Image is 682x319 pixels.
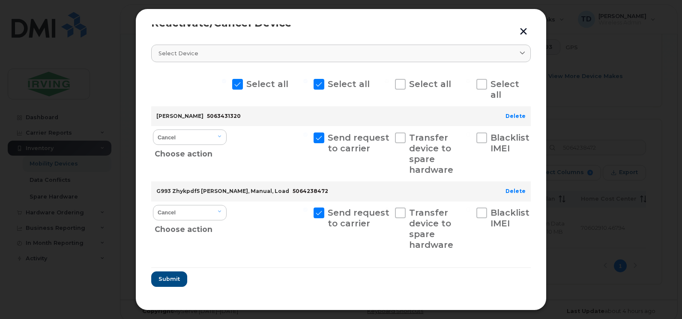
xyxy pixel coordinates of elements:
strong: [PERSON_NAME] [156,113,203,119]
input: Select all [385,79,389,83]
span: Send request to carrier [328,132,389,153]
span: 5063431320 [207,113,241,119]
input: Select all [222,79,226,83]
input: Blacklist IMEI [466,132,470,137]
div: Choose action [155,220,227,236]
input: Select all [303,79,308,83]
span: Blacklist IMEI [491,132,529,153]
span: 5064238472 [293,188,328,194]
input: Blacklist IMEI [466,208,470,212]
strong: G993 Zhykpdf5 [PERSON_NAME], Manual, Load [156,188,289,194]
a: Delete [506,188,526,194]
span: Blacklist IMEI [491,208,529,229]
span: Select all [409,79,451,89]
span: Transfer device to spare hardware [409,208,453,250]
div: Choose action [155,144,227,160]
div: Reactivate/Cancel Device [151,18,531,28]
span: Select all [328,79,370,89]
span: Select device [159,49,198,57]
span: Submit [159,275,180,283]
a: Select device [151,45,531,62]
input: Select all [466,79,470,83]
input: Send request to carrier [303,208,308,212]
span: Select all [246,79,288,89]
button: Submit [151,271,187,287]
span: Transfer device to spare hardware [409,132,453,175]
input: Transfer device to spare hardware [385,208,389,212]
input: Send request to carrier [303,132,308,137]
a: Delete [506,113,526,119]
span: Select all [491,79,519,100]
span: Send request to carrier [328,208,389,229]
input: Transfer device to spare hardware [385,132,389,137]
